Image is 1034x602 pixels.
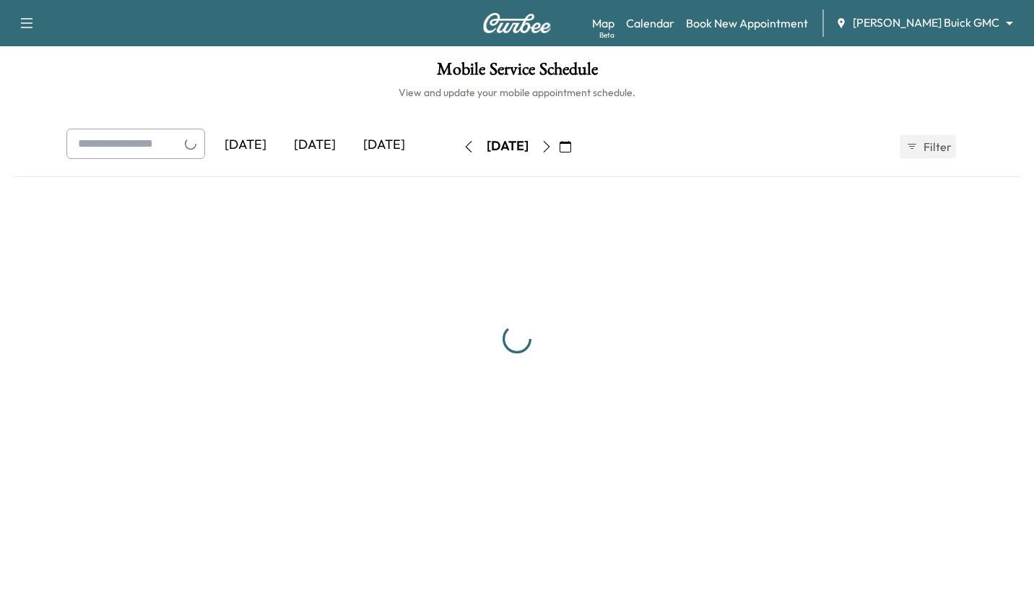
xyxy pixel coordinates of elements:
div: [DATE] [349,129,419,162]
div: [DATE] [487,137,529,155]
img: Curbee Logo [482,13,552,33]
a: MapBeta [592,14,614,32]
a: Book New Appointment [686,14,808,32]
div: [DATE] [280,129,349,162]
div: [DATE] [211,129,280,162]
h1: Mobile Service Schedule [14,61,1020,85]
button: Filter [900,135,956,158]
span: [PERSON_NAME] Buick GMC [853,14,999,31]
div: Beta [599,30,614,40]
span: Filter [924,138,950,155]
h6: View and update your mobile appointment schedule. [14,85,1020,100]
a: Calendar [626,14,674,32]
